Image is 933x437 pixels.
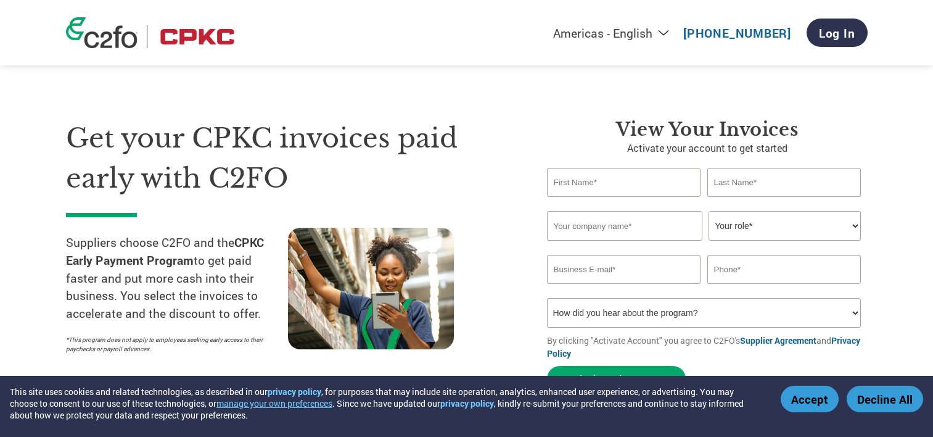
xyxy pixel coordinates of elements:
[66,335,276,354] p: *This program does not apply to employees seeking early access to their paychecks or payroll adva...
[547,198,701,206] div: Invalid first name or first name is too long
[547,141,868,156] p: Activate your account to get started
[547,211,702,241] input: Your company name*
[707,168,861,197] input: Last Name*
[709,211,861,241] select: Title/Role
[707,255,861,284] input: Phone*
[66,235,264,268] strong: CPKC Early Payment Program
[547,285,701,293] div: Inavlid Email Address
[847,386,923,412] button: Decline All
[10,386,763,421] div: This site uses cookies and related technologies, as described in our , for purposes that may incl...
[440,397,494,409] a: privacy policy
[66,17,138,48] img: c2fo logo
[547,242,861,250] div: Invalid company name or company name is too long
[707,198,861,206] div: Invalid last name or last name is too long
[683,25,791,41] a: [PHONE_NUMBER]
[547,366,686,391] button: Activate Account
[66,234,288,323] p: Suppliers choose C2FO and the to get paid faster and put more cash into their business. You selec...
[807,19,868,47] a: Log In
[157,25,238,48] img: CPKC
[547,335,860,359] a: Privacy Policy
[547,119,868,141] h3: View Your Invoices
[66,119,510,198] h1: Get your CPKC invoices paid early with C2FO
[740,335,816,346] a: Supplier Agreement
[781,386,839,412] button: Accept
[268,386,321,397] a: privacy policy
[547,168,701,197] input: First Name*
[707,285,861,293] div: Inavlid Phone Number
[547,255,701,284] input: Invalid Email format
[288,228,454,349] img: supply chain worker
[547,334,868,360] p: By clicking "Activate Account" you agree to C2FO's and
[216,397,332,409] button: manage your own preferences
